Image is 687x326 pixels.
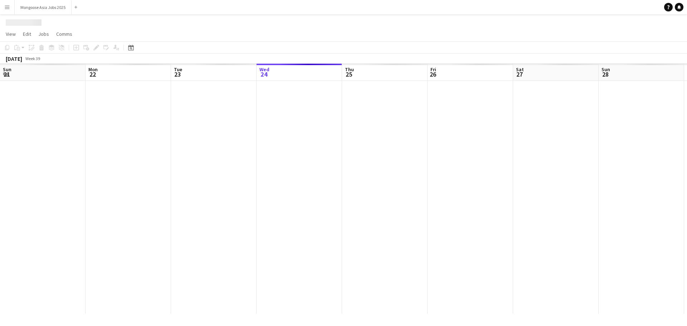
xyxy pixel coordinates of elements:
span: Comms [56,31,72,37]
span: Thu [345,66,354,73]
span: 27 [515,70,524,78]
a: View [3,29,19,39]
span: 21 [2,70,11,78]
span: Sat [516,66,524,73]
span: 28 [600,70,610,78]
span: Sun [3,66,11,73]
span: Jobs [38,31,49,37]
span: Fri [430,66,436,73]
span: Sun [601,66,610,73]
span: Wed [259,66,269,73]
button: Mongoose Asia Jobs 2025 [15,0,72,14]
span: 24 [258,70,269,78]
span: View [6,31,16,37]
a: Edit [20,29,34,39]
a: Jobs [35,29,52,39]
span: 26 [429,70,436,78]
span: Week 39 [24,56,42,61]
span: Edit [23,31,31,37]
span: 23 [173,70,182,78]
div: [DATE] [6,55,22,62]
a: Comms [53,29,75,39]
span: Tue [174,66,182,73]
span: Mon [88,66,98,73]
span: 25 [344,70,354,78]
span: 22 [87,70,98,78]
